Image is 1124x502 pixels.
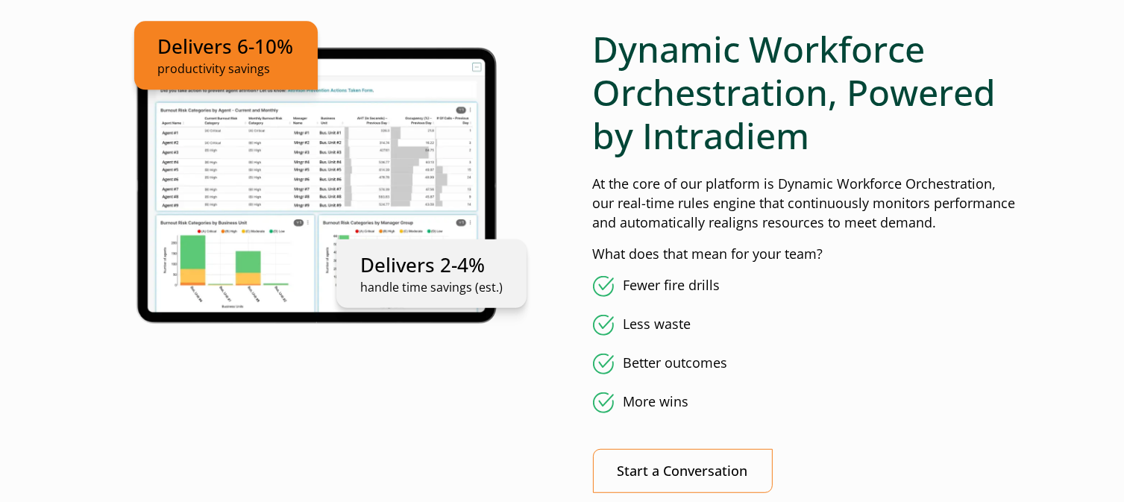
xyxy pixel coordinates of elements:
p: Delivers 2-4% [360,251,503,279]
li: Fewer fire drills [593,276,1021,297]
a: Start a Conversation [593,449,773,493]
li: Better outcomes [593,354,1021,374]
p: Delivers 6-10% [158,33,294,60]
p: What does that mean for your team? [593,245,1021,264]
p: handle time savings (est.) [360,279,503,296]
li: More wins [593,392,1021,413]
p: productivity savings [158,61,294,78]
p: At the core of our platform is Dynamic Workforce Orchestration, our real-time rules engine that c... [593,175,1021,233]
li: Less waste [593,315,1021,336]
h2: Dynamic Workforce Orchestration, Powered by Intradiem [593,28,1021,157]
